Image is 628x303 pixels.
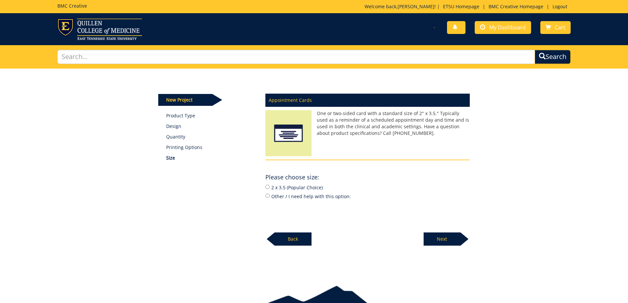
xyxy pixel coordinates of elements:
[57,3,87,8] h5: BMC Creative
[265,174,319,181] h4: Please choose size:
[424,232,461,246] p: Next
[265,110,470,136] p: One or two-sided card with a standard size of 2" x 3.5." Typically used as a reminder of a schedu...
[365,3,571,10] p: Welcome back, ! | | |
[275,232,312,246] p: Back
[535,50,571,64] button: Search
[540,21,571,34] a: Cart
[398,3,434,10] a: [PERSON_NAME]
[265,94,470,107] p: Appointment Cards
[166,123,255,130] p: Design
[166,112,255,119] a: Product Type
[57,50,535,64] input: Search...
[440,3,483,10] a: ETSU Homepage
[57,18,142,40] img: ETSU logo
[489,24,526,31] span: My Dashboard
[485,3,547,10] a: BMC Creative Homepage
[158,94,212,106] p: New Project
[265,194,270,198] input: Other / I need help with this option:
[166,155,255,161] p: Size
[265,184,470,191] label: 2 x 3.5 (Popular Choice)
[166,134,255,140] p: Quantity
[549,3,571,10] a: Logout
[475,21,531,34] a: My Dashboard
[265,193,470,200] label: Other / I need help with this option:
[265,185,270,189] input: 2 x 3.5 (Popular Choice)
[555,24,565,31] span: Cart
[166,144,255,151] p: Printing Options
